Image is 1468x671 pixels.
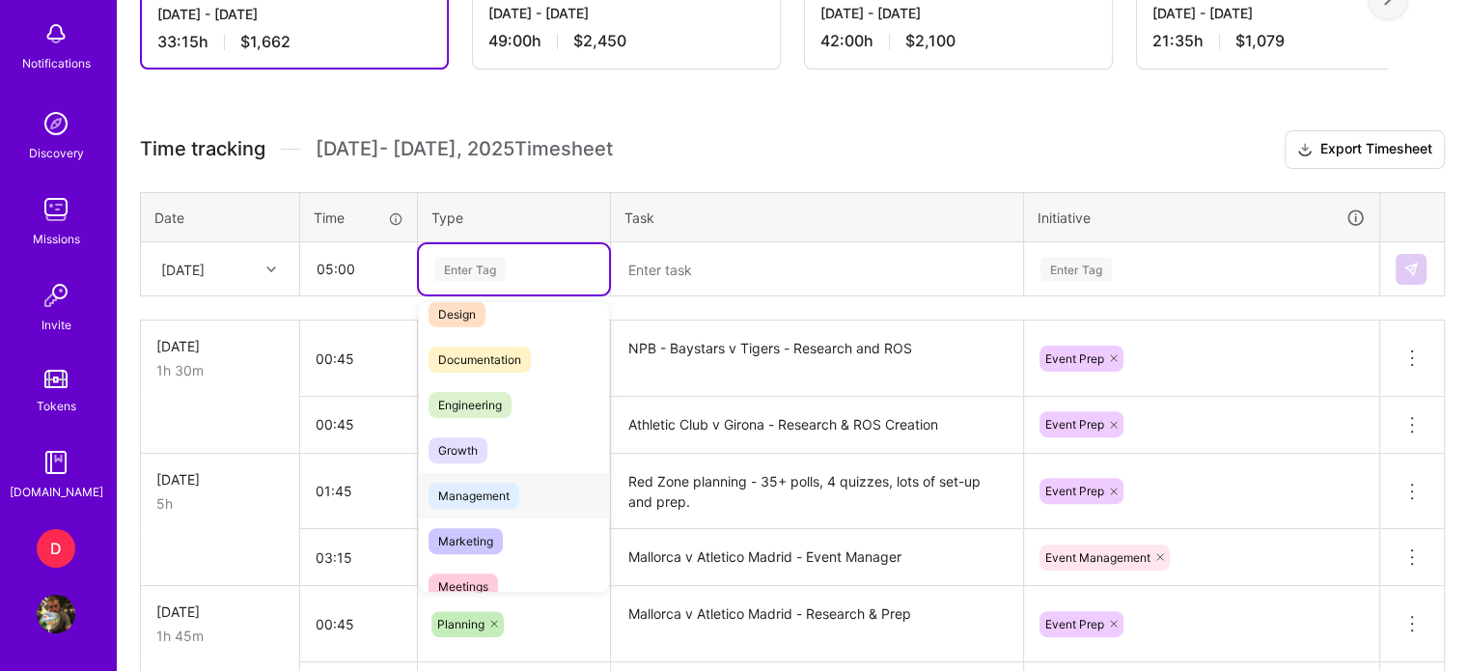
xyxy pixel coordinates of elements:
button: Export Timesheet [1285,130,1445,169]
textarea: NPB - Baystars v Tigers - Research and ROS [613,322,1021,395]
img: discovery [37,104,75,143]
i: icon Download [1297,140,1313,160]
input: HH:MM [301,243,416,294]
span: Growth [429,437,487,463]
span: Event Prep [1045,484,1104,498]
textarea: Mallorca v Atletico Madrid - Research & Prep [613,588,1021,660]
a: D [32,529,80,568]
span: $2,100 [905,31,956,51]
div: 1h 45m [156,626,284,646]
img: bell [37,14,75,53]
span: $1,079 [1235,31,1285,51]
img: tokens [44,370,68,388]
input: HH:MM [300,465,417,517]
th: Task [611,192,1024,242]
a: User Avatar [32,595,80,633]
input: HH:MM [300,532,417,583]
div: Enter Tag [1040,254,1112,284]
div: D [37,529,75,568]
div: 5h [156,493,284,514]
div: [DATE] - [DATE] [157,4,431,24]
span: Management [429,483,519,509]
span: Time tracking [140,137,265,161]
div: Missions [33,229,80,249]
span: $1,662 [240,32,291,52]
span: $2,450 [573,31,626,51]
textarea: Athletic Club v Girona - Research & ROS Creation [613,399,1021,452]
div: 42:00 h [820,31,1096,51]
span: Documentation [429,347,531,373]
div: [DATE] - [DATE] [488,3,764,23]
span: [DATE] - [DATE] , 2025 Timesheet [316,137,613,161]
span: Marketing [429,528,503,554]
span: Design [429,301,485,327]
textarea: Red Zone planning - 35+ polls, 4 quizzes, lots of set-up and prep. [613,456,1021,528]
div: 49:00 h [488,31,764,51]
th: Type [418,192,611,242]
div: [DATE] - [DATE] [820,3,1096,23]
img: Invite [37,276,75,315]
div: Invite [42,315,71,335]
div: [DATE] [156,601,284,622]
div: Discovery [29,143,84,163]
span: Planning [437,617,485,631]
img: teamwork [37,190,75,229]
i: icon Chevron [266,265,276,274]
div: [DATE] [156,336,284,356]
div: [DATE] [156,469,284,489]
textarea: Mallorca v Atletico Madrid - Event Manager [613,531,1021,584]
span: Engineering [429,392,512,418]
input: HH:MM [300,333,417,384]
div: [DATE] [161,259,205,279]
div: Tokens [37,396,76,416]
span: Event Prep [1045,417,1104,432]
div: 21:35 h [1152,31,1428,51]
div: [DOMAIN_NAME] [10,482,103,502]
span: Meetings [429,573,498,600]
div: Notifications [22,53,91,73]
span: Event Prep [1045,351,1104,366]
div: Time [314,208,403,228]
input: HH:MM [300,599,417,650]
span: Event Management [1045,550,1150,565]
img: User Avatar [37,595,75,633]
img: Submit [1403,262,1419,277]
div: 1h 30m [156,360,284,380]
div: [DATE] - [DATE] [1152,3,1428,23]
input: HH:MM [300,399,417,450]
div: Initiative [1038,207,1366,229]
div: 33:15 h [157,32,431,52]
img: guide book [37,443,75,482]
span: Event Prep [1045,617,1104,631]
th: Date [141,192,300,242]
div: Enter Tag [434,254,506,284]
